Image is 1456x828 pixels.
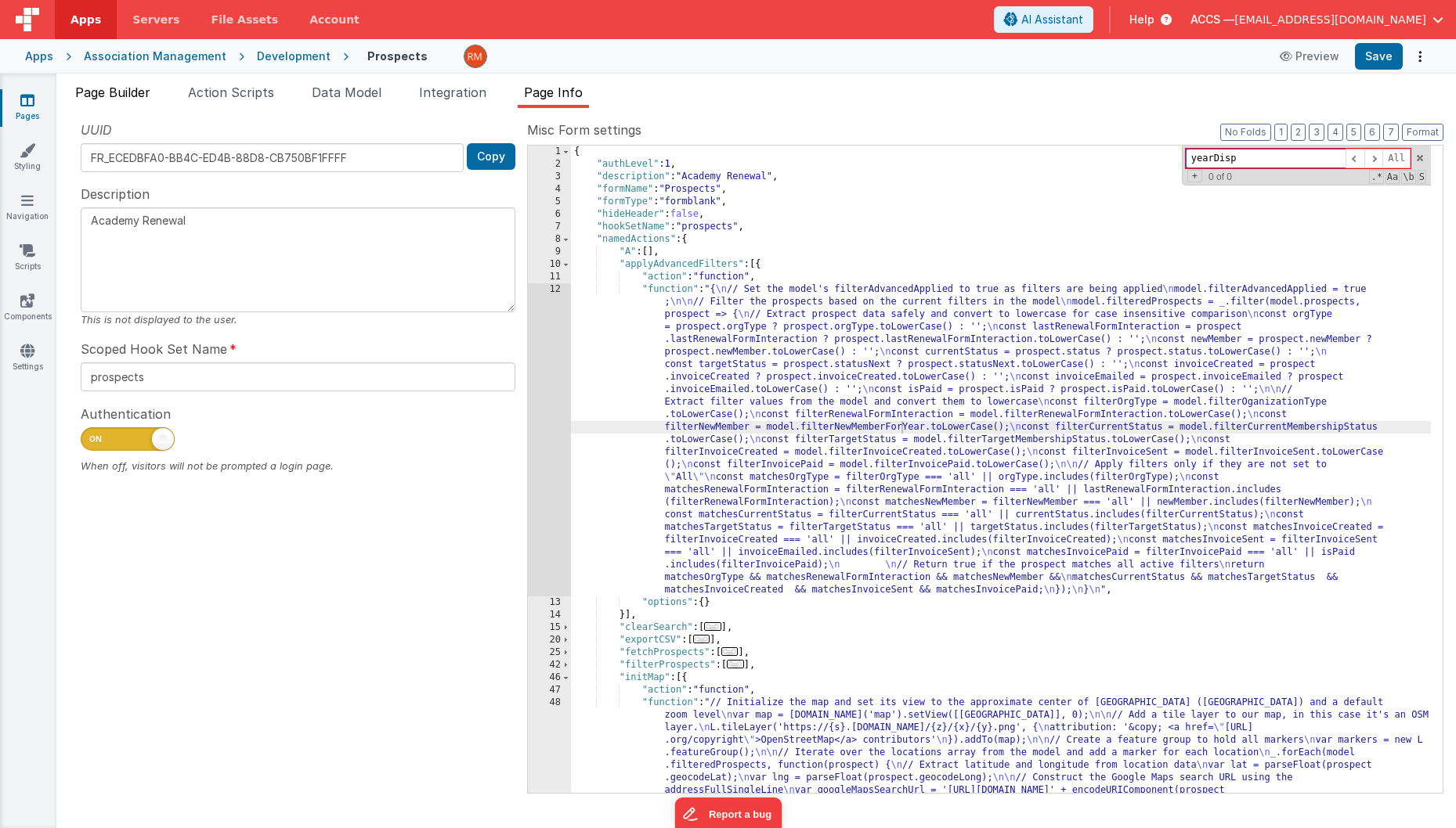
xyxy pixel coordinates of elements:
[1186,149,1346,168] input: Search for
[528,258,571,271] div: 10
[524,85,583,100] span: Page Info
[528,646,571,659] div: 25
[1402,124,1443,141] button: Format
[693,635,710,643] span: ...
[1409,45,1431,67] button: Options
[464,45,486,67] img: 1e10b08f9103151d1000344c2f9be56b
[1386,170,1400,184] span: CaseSensitive Search
[467,143,515,170] button: Copy
[528,283,571,596] div: 12
[1346,124,1361,141] button: 5
[721,647,739,656] span: ...
[528,146,571,158] div: 1
[132,12,179,27] span: Servers
[75,85,150,100] span: Page Builder
[81,121,112,139] span: UUID
[1382,149,1411,168] span: Alt-Enter
[1202,171,1238,182] span: 0 of 0
[528,196,571,208] div: 5
[528,609,571,621] div: 14
[84,49,226,64] div: Association Management
[1234,12,1426,27] span: [EMAIL_ADDRESS][DOMAIN_NAME]
[70,12,101,27] span: Apps
[81,312,515,327] div: This is not displayed to the user.
[81,459,515,473] div: When off, visitors will not be prompted a login page.
[211,12,279,27] span: File Assets
[727,660,744,668] span: ...
[528,158,571,171] div: 2
[1328,124,1343,141] button: 4
[1355,43,1403,70] button: Save
[1291,124,1306,141] button: 2
[528,233,571,246] div: 8
[1129,12,1154,27] span: Help
[528,659,571,671] div: 42
[1190,12,1234,27] span: ACCS —
[1021,12,1083,27] span: AI Assistant
[528,634,571,646] div: 20
[528,221,571,233] div: 7
[528,246,571,258] div: 9
[527,121,641,139] span: Misc Form settings
[81,340,227,358] span: Scoped Hook Set Name
[528,671,571,684] div: 46
[419,85,486,100] span: Integration
[367,50,428,62] h4: Prospects
[1364,124,1380,141] button: 6
[528,183,571,196] div: 4
[1369,170,1383,184] span: RegExp Search
[1418,170,1426,184] span: Search In Selection
[1309,124,1324,141] button: 3
[528,271,571,283] div: 11
[188,85,274,100] span: Action Scripts
[257,49,331,64] div: Development
[528,684,571,697] div: 47
[528,208,571,221] div: 6
[528,171,571,183] div: 3
[1270,44,1349,69] button: Preview
[312,85,381,100] span: Data Model
[1190,12,1443,27] button: ACCS — [EMAIL_ADDRESS][DOMAIN_NAME]
[81,185,150,203] span: Description
[1274,124,1288,141] button: 1
[81,405,171,423] span: Authentication
[704,622,721,631] span: ...
[25,49,53,64] div: Apps
[1187,170,1202,182] span: Toggel Replace mode
[1383,124,1399,141] button: 7
[994,6,1093,33] button: AI Assistant
[1220,124,1271,141] button: No Folds
[1401,170,1415,184] span: Whole Word Search
[528,621,571,634] div: 15
[528,596,571,609] div: 13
